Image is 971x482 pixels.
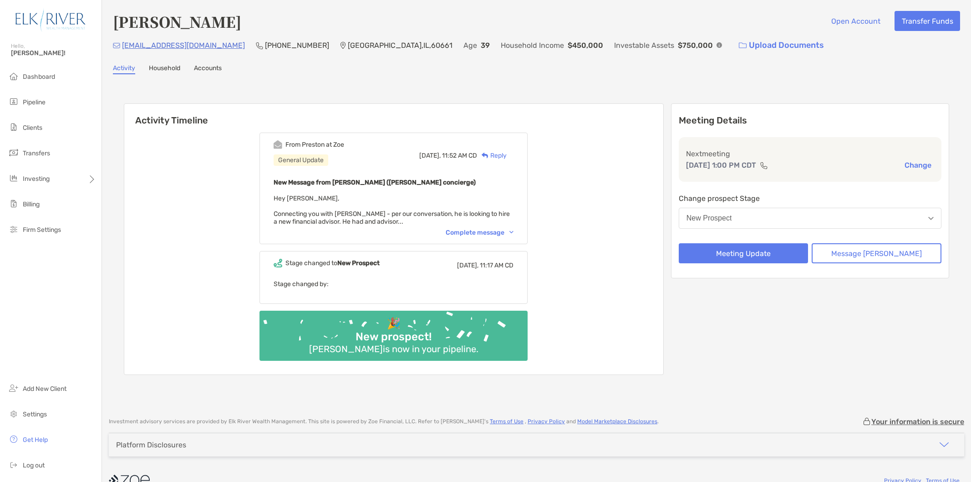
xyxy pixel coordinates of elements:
[305,344,482,354] div: [PERSON_NAME] is now in your pipeline.
[23,385,66,393] span: Add New Client
[902,160,934,170] button: Change
[285,259,380,267] div: Stage changed to
[23,98,46,106] span: Pipeline
[11,49,96,57] span: [PERSON_NAME]!
[116,441,186,449] div: Platform Disclosures
[679,243,808,263] button: Meeting Update
[124,104,663,126] h6: Activity Timeline
[8,122,19,133] img: clients icon
[348,40,452,51] p: [GEOGRAPHIC_DATA] , IL , 60661
[113,43,120,48] img: Email Icon
[678,40,713,51] p: $750,000
[8,96,19,107] img: pipeline icon
[274,140,282,149] img: Event icon
[482,153,488,159] img: Reply icon
[23,436,48,444] span: Get Help
[113,64,135,74] a: Activity
[824,11,887,31] button: Open Account
[23,410,47,418] span: Settings
[477,151,507,160] div: Reply
[8,434,19,445] img: get-help icon
[23,226,61,234] span: Firm Settings
[113,11,241,32] h4: [PERSON_NAME]
[686,159,756,171] p: [DATE] 1:00 PM CDT
[928,217,934,220] img: Open dropdown arrow
[8,459,19,470] img: logout icon
[109,418,659,425] p: Investment advisory services are provided by Elk River Wealth Management . This site is powered b...
[939,439,950,450] img: icon arrow
[23,461,45,469] span: Log out
[679,115,941,126] p: Meeting Details
[8,198,19,209] img: billing icon
[149,64,180,74] a: Household
[457,262,478,269] span: [DATE],
[686,214,732,222] div: New Prospect
[274,195,510,226] span: Hey [PERSON_NAME], Connecting you with [PERSON_NAME] - per our conversation, he is looking to hir...
[265,40,329,51] p: [PHONE_NUMBER]
[739,42,747,49] img: button icon
[679,193,941,204] p: Change prospect Stage
[8,71,19,82] img: dashboard icon
[490,418,524,425] a: Terms of Use
[352,330,435,344] div: New prospect!
[274,179,476,186] b: New Message from [PERSON_NAME] ([PERSON_NAME] concierge)
[463,40,477,51] p: Age
[256,42,263,49] img: Phone Icon
[812,243,941,263] button: Message [PERSON_NAME]
[528,418,565,425] a: Privacy Policy
[274,278,513,290] p: Stage changed by:
[509,231,513,234] img: Chevron icon
[274,259,282,267] img: Event icon
[383,317,404,330] div: 🎉
[11,4,91,36] img: Zoe Logo
[23,149,50,157] span: Transfers
[481,40,490,51] p: 39
[23,73,55,81] span: Dashboard
[871,417,964,426] p: Your information is secure
[194,64,222,74] a: Accounts
[8,224,19,235] img: firm-settings icon
[895,11,960,31] button: Transfer Funds
[8,408,19,419] img: settings icon
[285,141,344,149] div: From Preston at Zoe
[274,154,328,166] div: General Update
[614,40,674,51] p: Investable Assets
[480,262,513,269] span: 11:17 AM CD
[122,40,245,51] p: [EMAIL_ADDRESS][DOMAIN_NAME]
[733,36,830,55] a: Upload Documents
[340,42,346,49] img: Location Icon
[717,42,722,48] img: Info Icon
[419,152,441,159] span: [DATE],
[446,229,513,236] div: Complete message
[23,124,42,132] span: Clients
[686,148,934,159] p: Next meeting
[679,208,941,229] button: New Prospect
[8,147,19,158] img: transfers icon
[8,173,19,184] img: investing icon
[8,383,19,394] img: add_new_client icon
[23,175,50,183] span: Investing
[760,162,768,169] img: communication type
[442,152,477,159] span: 11:52 AM CD
[577,418,657,425] a: Model Marketplace Disclosures
[23,200,40,208] span: Billing
[501,40,564,51] p: Household Income
[337,259,380,267] b: New Prospect
[568,40,603,51] p: $450,000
